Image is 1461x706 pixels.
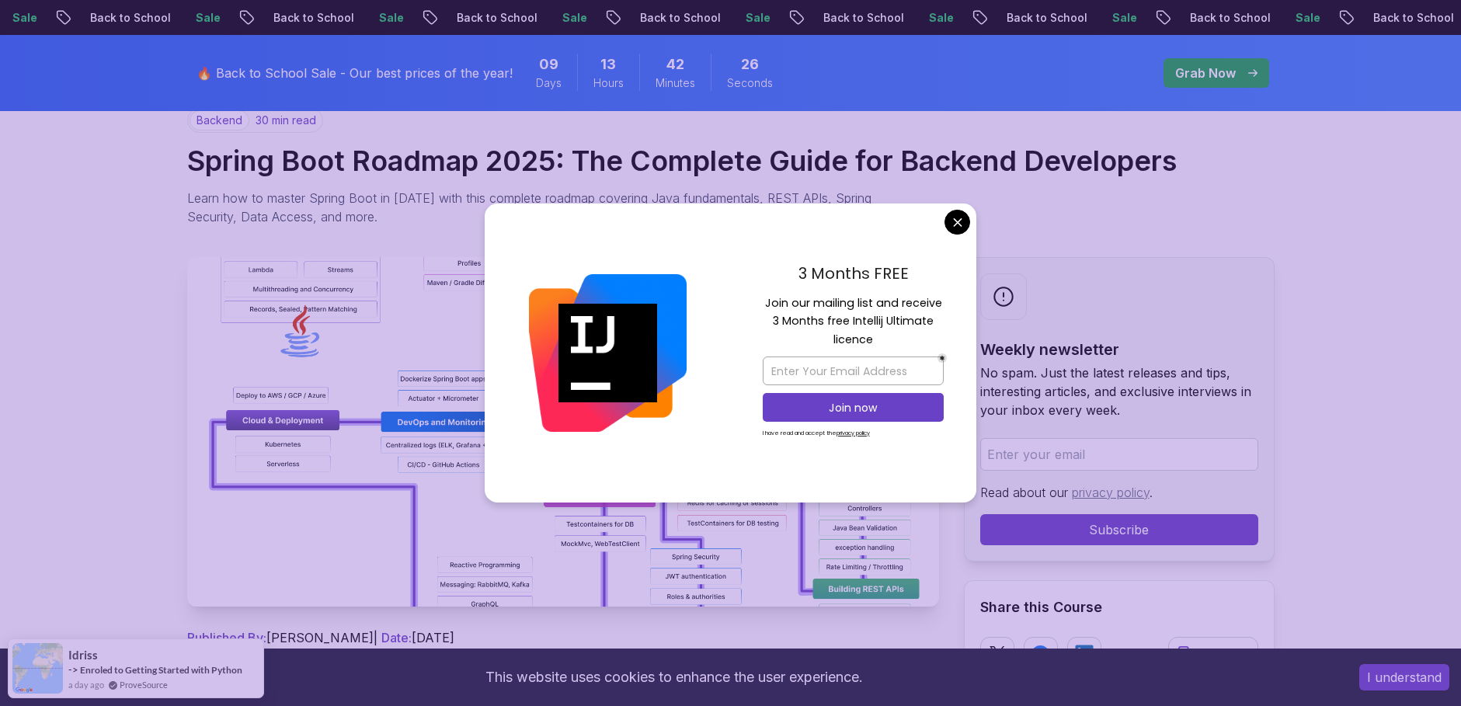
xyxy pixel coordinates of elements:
[259,10,364,26] p: Back to School
[914,10,964,26] p: Sale
[600,54,616,75] span: 13 Hours
[980,514,1258,545] button: Subscribe
[548,10,597,26] p: Sale
[1175,10,1281,26] p: Back to School
[187,189,883,226] p: Learn how to master Spring Boot in [DATE] with this complete roadmap covering Java fundamentals, ...
[741,54,759,75] span: 26 Seconds
[1359,664,1449,690] button: Accept cookies
[1175,64,1236,82] p: Grab Now
[442,10,548,26] p: Back to School
[980,363,1258,419] p: No spam. Just the latest releases and tips, interesting articles, and exclusive interviews in you...
[727,75,773,91] span: Seconds
[1168,637,1258,671] button: Copy link
[364,10,414,26] p: Sale
[68,678,104,691] span: a day ago
[68,663,78,676] span: ->
[980,438,1258,471] input: Enter your email
[75,10,181,26] p: Back to School
[809,10,914,26] p: Back to School
[1200,646,1248,662] p: Copy link
[187,628,939,647] p: [PERSON_NAME] | [DATE]
[992,10,1097,26] p: Back to School
[731,10,781,26] p: Sale
[190,110,249,130] p: backend
[1097,10,1147,26] p: Sale
[980,339,1258,360] h2: Weekly newsletter
[1072,485,1150,500] a: privacy policy
[120,678,168,691] a: ProveSource
[625,10,731,26] p: Back to School
[197,64,513,82] p: 🔥 Back to School Sale - Our best prices of the year!
[12,643,63,694] img: provesource social proof notification image
[68,649,98,662] span: idriss
[539,54,558,75] span: 9 Days
[181,10,231,26] p: Sale
[536,75,562,91] span: Days
[593,75,624,91] span: Hours
[187,257,939,607] img: Spring Boot Roadmap 2025: The Complete Guide for Backend Developers thumbnail
[12,660,1336,694] div: This website uses cookies to enhance the user experience.
[187,145,1275,176] h1: Spring Boot Roadmap 2025: The Complete Guide for Backend Developers
[656,75,695,91] span: Minutes
[980,483,1258,502] p: Read about our .
[1128,645,1141,663] p: or
[187,630,266,645] span: Published By:
[80,664,242,676] a: Enroled to Getting Started with Python
[256,113,316,128] p: 30 min read
[381,630,412,645] span: Date:
[980,596,1258,618] h2: Share this Course
[666,54,684,75] span: 42 Minutes
[1281,10,1331,26] p: Sale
